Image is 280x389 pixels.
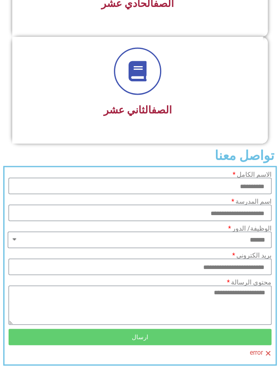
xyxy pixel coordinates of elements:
[228,225,271,231] label: الوظيفة/ الدور
[9,329,271,345] button: ارسال
[151,104,172,116] a: الصف
[9,349,271,356] div: error
[114,47,161,95] a: <a href="https://baladiyatextbooks.co.il/1st-grade/" class="elementor-inline-editing pen" data-el...
[6,149,274,162] h2: تواصل معنا
[227,279,271,285] label: محتوى الرسالة
[231,198,271,205] label: اسم المدرسة
[23,104,252,116] h3: الثاني عشر
[233,171,271,178] label: الاسم الكامل
[232,252,271,258] label: بريد الكتروني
